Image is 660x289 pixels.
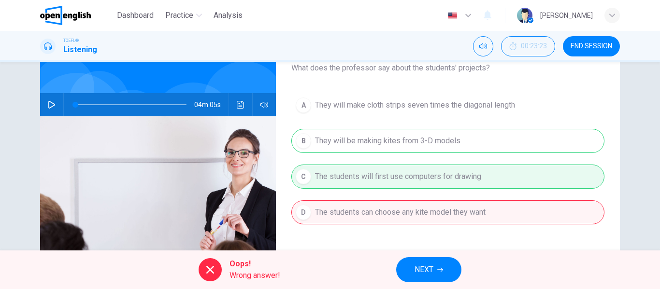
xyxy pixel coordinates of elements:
[396,257,461,282] button: NEXT
[117,10,154,21] span: Dashboard
[501,36,555,56] div: Hide
[230,270,280,281] span: Wrong answer!
[563,36,620,56] button: END SESSION
[113,7,158,24] button: Dashboard
[473,36,493,56] div: Mute
[214,10,243,21] span: Analysis
[233,93,248,116] button: Click to see the audio transcription
[63,37,79,44] span: TOEFL®
[165,10,193,21] span: Practice
[517,8,532,23] img: Profile picture
[230,258,280,270] span: Oops!
[521,42,547,50] span: 00:23:23
[40,6,113,25] a: OpenEnglish logo
[161,7,206,24] button: Practice
[40,6,91,25] img: OpenEnglish logo
[194,93,229,116] span: 04m 05s
[571,42,612,50] span: END SESSION
[291,62,604,74] span: What does the professor say about the students' projects?
[501,36,555,56] button: 00:23:23
[210,7,246,24] button: Analysis
[415,263,433,276] span: NEXT
[63,44,97,55] h1: Listening
[446,12,459,19] img: en
[540,10,593,21] div: [PERSON_NAME]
